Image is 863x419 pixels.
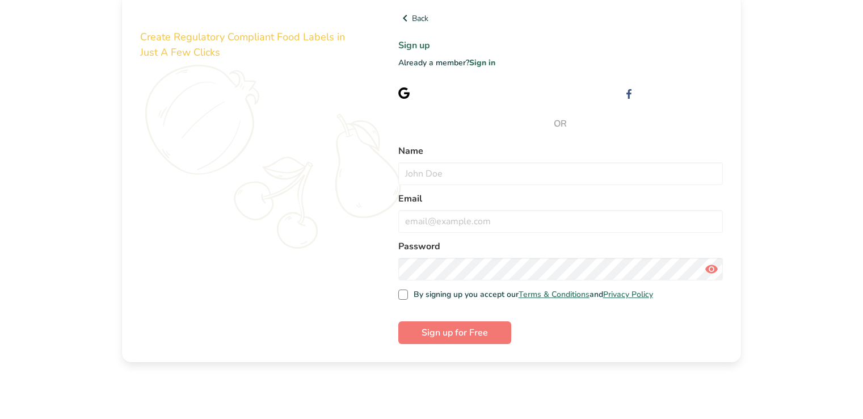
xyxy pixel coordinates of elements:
span: By signing up you accept our and [408,290,653,300]
span: with Facebook [670,87,723,98]
span: OR [398,117,723,131]
div: Sign up [642,87,723,99]
span: Create Regulatory Compliant Food Labels in Just A Few Clicks [140,30,345,59]
a: Sign in [469,57,495,68]
a: Back [398,11,723,25]
span: Sign up for Free [422,326,488,340]
img: Food Label Maker [140,11,251,26]
input: John Doe [398,162,723,185]
h1: Sign up [398,39,723,52]
label: Name [398,144,723,158]
a: Privacy Policy [603,289,653,300]
label: Email [398,192,723,206]
div: Sign up [419,87,490,99]
a: Terms & Conditions [519,289,590,300]
input: email@example.com [398,210,723,233]
button: Sign up for Free [398,321,511,344]
p: Already a member? [398,57,723,69]
span: with Google [446,87,490,98]
label: Password [398,240,723,253]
